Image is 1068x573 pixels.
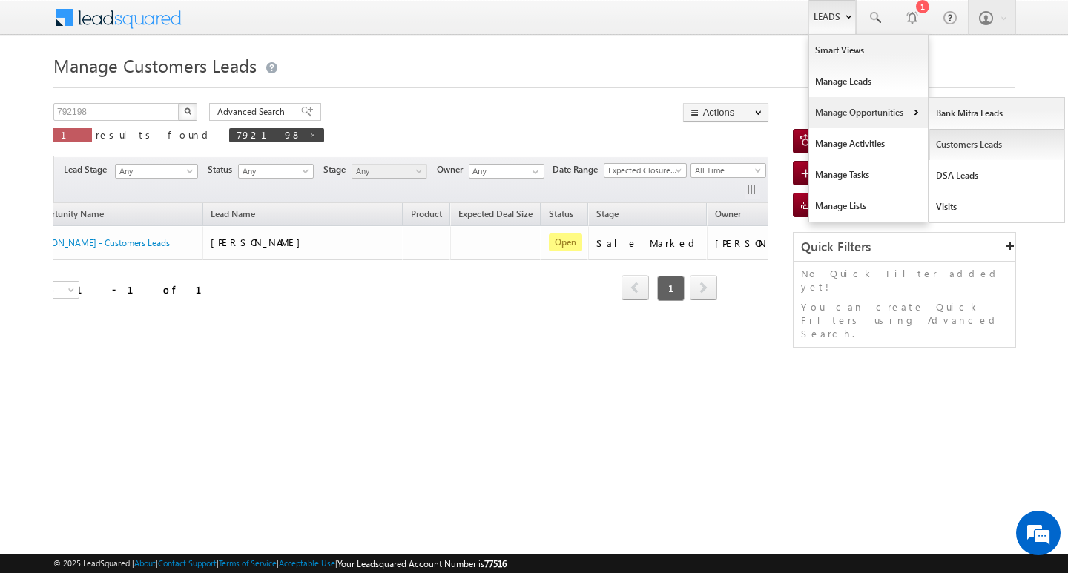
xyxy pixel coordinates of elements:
a: Bank Mitra Leads [929,98,1065,129]
span: Date Range [553,163,604,176]
span: Open [549,233,582,251]
span: 25 [42,283,81,297]
a: Show All Items [524,165,543,179]
img: Search [184,107,191,115]
div: [PERSON_NAME] [715,236,812,250]
p: No Quick Filter added yet! [801,267,1008,294]
a: Manage Tasks [809,159,928,191]
div: Quick Filters [794,233,1015,262]
a: Smart Views [809,35,928,66]
span: Opportunity Name [30,208,104,219]
span: All Time [691,164,762,177]
img: d_60004797649_company_0_60004797649 [25,78,62,97]
a: Contact Support [158,558,217,568]
span: Any [352,165,423,178]
div: Chat with us now [77,78,249,97]
a: Any [238,164,314,179]
span: Lead Name [203,206,263,225]
span: Owner [715,208,741,219]
span: Any [239,165,309,178]
span: Product [411,208,442,219]
span: Any [116,165,193,178]
span: Status [208,163,238,176]
div: Sale Marked [596,236,700,250]
span: Stage [323,163,352,176]
a: Terms of Service [219,558,277,568]
a: Any [352,164,427,179]
button: Actions [683,103,768,122]
textarea: Type your message and hit 'Enter' [19,137,271,444]
a: Manage Leads [809,66,928,97]
a: 25 [41,281,79,299]
a: Status [541,206,581,225]
em: Start Chat [202,457,269,477]
a: Manage Activities [809,128,928,159]
a: Acceptable Use [279,558,335,568]
a: Visits [929,191,1065,222]
span: Owner [437,163,469,176]
span: Expected Closure Date [604,164,682,177]
span: 1 [657,276,685,301]
a: All Time [690,163,766,178]
span: Your Leadsquared Account Number is [337,558,507,569]
a: [PERSON_NAME] - Customers Leads [29,237,170,248]
span: Advanced Search [217,105,289,119]
span: 1 [61,128,85,141]
span: Lead Stage [64,163,113,176]
input: Type to Search [469,164,544,179]
span: 77516 [484,558,507,569]
a: Opportunity Name [22,206,111,225]
span: [PERSON_NAME] [211,236,308,248]
span: Manage Customers Leads [53,53,257,77]
span: 792198 [237,128,302,141]
span: © 2025 LeadSquared | | | | | [53,557,507,571]
a: About [134,558,156,568]
p: You can create Quick Filters using Advanced Search. [801,300,1008,340]
span: next [690,275,717,300]
div: 1 - 1 of 1 [76,281,220,298]
a: Any [115,164,198,179]
div: Minimize live chat window [243,7,279,43]
a: prev [622,276,649,300]
span: results found [96,128,214,141]
a: Expected Deal Size [451,206,540,225]
a: Expected Closure Date [604,163,687,178]
a: Manage Opportunities [809,97,928,128]
span: Expected Deal Size [458,208,533,219]
a: Stage [589,206,626,225]
a: Manage Lists [809,191,928,222]
a: next [690,276,717,300]
a: Customers Leads [929,129,1065,160]
span: Stage [596,208,619,219]
span: prev [622,275,649,300]
a: DSA Leads [929,160,1065,191]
